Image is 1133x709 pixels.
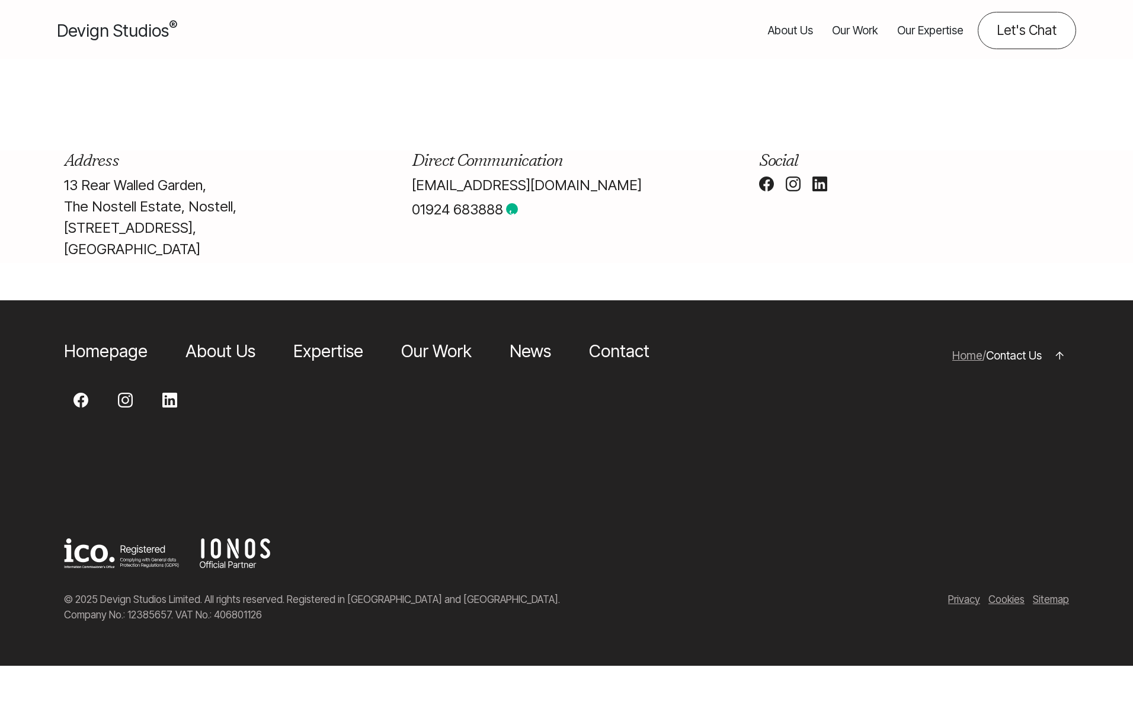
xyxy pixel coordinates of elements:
a: Our Work [832,12,878,49]
a: Contact us about your project [978,12,1076,49]
a: Devign Studios® Homepage [57,18,177,43]
sup: ® [169,18,177,33]
a: Our Expertise [897,12,964,49]
span: Devign Studios [57,20,177,41]
a: About Us [768,12,813,49]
